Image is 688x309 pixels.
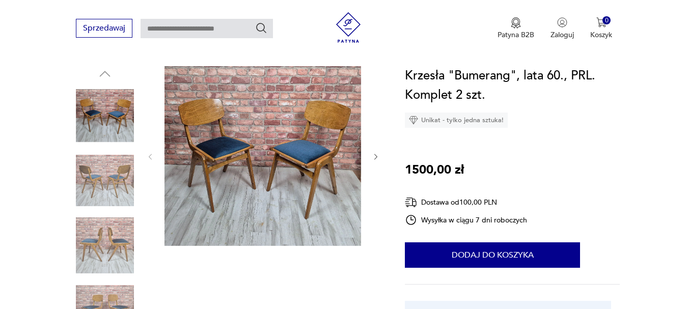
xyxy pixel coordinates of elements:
[405,113,508,128] div: Unikat - tylko jedna sztuka!
[405,160,464,180] p: 1500,00 zł
[76,87,134,145] img: Zdjęcie produktu Krzesła "Bumerang", lata 60., PRL. Komplet 2 szt.
[551,17,574,40] button: Zaloguj
[255,22,267,34] button: Szukaj
[551,30,574,40] p: Zaloguj
[76,19,132,38] button: Sprzedawaj
[405,214,527,226] div: Wysyłka w ciągu 7 dni roboczych
[498,30,534,40] p: Patyna B2B
[498,17,534,40] a: Ikona medaluPatyna B2B
[76,152,134,210] img: Zdjęcie produktu Krzesła "Bumerang", lata 60., PRL. Komplet 2 szt.
[602,16,611,25] div: 0
[498,17,534,40] button: Patyna B2B
[557,17,567,27] img: Ikonka użytkownika
[596,17,607,27] img: Ikona koszyka
[76,216,134,274] img: Zdjęcie produktu Krzesła "Bumerang", lata 60., PRL. Komplet 2 szt.
[409,116,418,125] img: Ikona diamentu
[405,196,527,209] div: Dostawa od 100,00 PLN
[333,12,364,43] img: Patyna - sklep z meblami i dekoracjami vintage
[590,17,612,40] button: 0Koszyk
[590,30,612,40] p: Koszyk
[405,66,620,105] h1: Krzesła "Bumerang", lata 60., PRL. Komplet 2 szt.
[405,196,417,209] img: Ikona dostawy
[164,66,361,246] img: Zdjęcie produktu Krzesła "Bumerang", lata 60., PRL. Komplet 2 szt.
[511,17,521,29] img: Ikona medalu
[76,25,132,33] a: Sprzedawaj
[405,242,580,268] button: Dodaj do koszyka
